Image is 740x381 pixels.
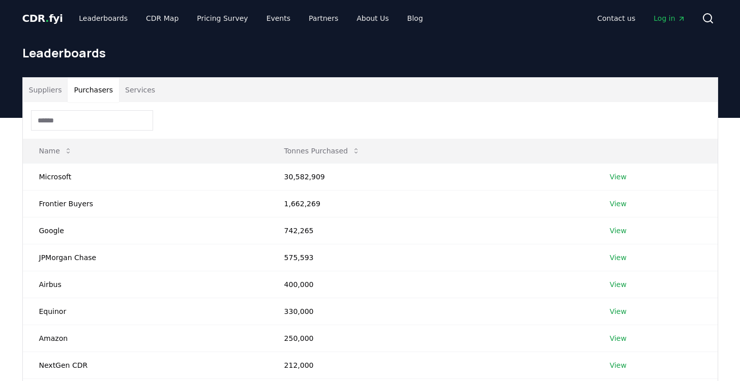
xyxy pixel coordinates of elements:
button: Suppliers [23,78,68,102]
a: Log in [645,9,693,27]
td: 30,582,909 [268,163,594,190]
td: 330,000 [268,298,594,325]
a: Partners [301,9,346,27]
a: Contact us [589,9,643,27]
td: 400,000 [268,271,594,298]
a: View [610,199,627,209]
td: 742,265 [268,217,594,244]
span: CDR fyi [22,12,63,24]
td: Equinor [23,298,268,325]
td: Airbus [23,271,268,298]
td: 250,000 [268,325,594,352]
button: Tonnes Purchased [276,141,368,161]
a: CDR.fyi [22,11,63,25]
a: View [610,252,627,263]
span: . [45,12,49,24]
td: JPMorgan Chase [23,244,268,271]
td: 212,000 [268,352,594,378]
nav: Main [71,9,431,27]
button: Name [31,141,80,161]
button: Services [119,78,161,102]
button: Purchasers [68,78,119,102]
a: View [610,279,627,290]
td: Amazon [23,325,268,352]
a: View [610,333,627,343]
a: Blog [399,9,431,27]
td: NextGen CDR [23,352,268,378]
td: 575,593 [268,244,594,271]
a: View [610,172,627,182]
a: Leaderboards [71,9,136,27]
nav: Main [589,9,693,27]
td: Microsoft [23,163,268,190]
td: Frontier Buyers [23,190,268,217]
a: View [610,360,627,370]
a: Pricing Survey [189,9,256,27]
a: CDR Map [138,9,187,27]
h1: Leaderboards [22,45,718,61]
a: View [610,306,627,316]
td: 1,662,269 [268,190,594,217]
td: Google [23,217,268,244]
a: About Us [348,9,397,27]
a: View [610,226,627,236]
span: Log in [654,13,685,23]
a: Events [258,9,299,27]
